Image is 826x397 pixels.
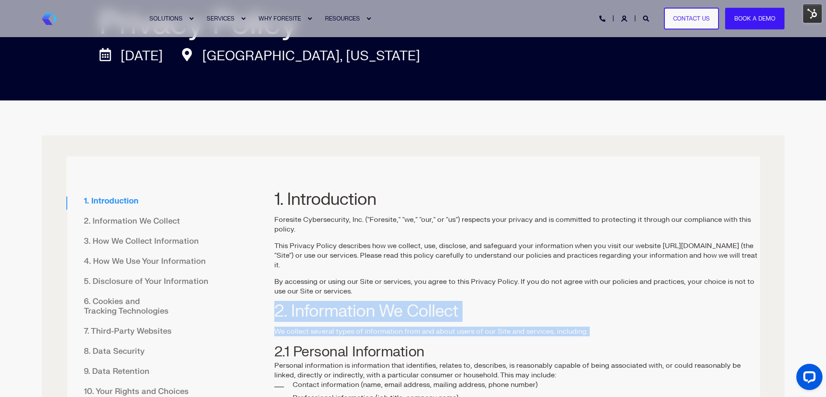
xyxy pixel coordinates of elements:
span: WHY FORESITE [259,15,301,22]
div: [GEOGRAPHIC_DATA], [US_STATE] [180,48,438,66]
a: Contact Us [664,7,719,30]
a: 3. How We Collect Information [75,231,207,252]
p: This Privacy Policy describes how we collect, use, disclose, and safeguard your information when ... [274,241,760,270]
a: 6. Cookies and Tracking Technologies [75,292,224,321]
div: Expand WHY FORESITE [307,16,312,21]
li: Contact information (name, email address, mailing address, phone number) [293,380,760,390]
h3: 2.1 Personal Information [274,282,760,361]
p: Foresite Cybersecurity, Inc. ("Foresite," "we," "our," or "us") respects your privacy and is comm... [274,215,760,234]
a: Open Search [643,14,651,22]
img: Foresite brand mark, a hexagon shape of blues with a directional arrow to the right hand side [42,13,57,25]
a: 5. Disclosure of Your Information [75,272,217,292]
a: 1. Introduction [75,191,147,211]
div: Expand SOLUTIONS [189,16,194,21]
a: Login [621,14,629,22]
a: 2. Information We Collect [75,211,189,231]
iframe: LiveChat chat widget [789,360,826,397]
h2: 2. Information We Collect [274,242,760,320]
h2: 1. Introduction [274,130,760,208]
a: 4. How We Use Your Information [75,252,214,272]
div: [DATE] [99,48,180,66]
div: Expand SERVICES [241,16,246,21]
a: Book a Demo [725,7,785,30]
span: RESOURCES [325,15,360,22]
a: 8. Data Security [75,342,153,362]
a: Back to Home [42,13,57,25]
span: SOLUTIONS [149,15,183,22]
p: We collect several types of information from and about users of our Site and services, including: [274,327,760,336]
a: 9. Data Retention [75,362,158,382]
a: 7. Third-Party Websites [75,321,180,342]
div: Expand RESOURCES [366,16,371,21]
p: By accessing or using our Site or services, you agree to this Privacy Policy. If you do not agree... [274,277,760,296]
img: HubSpot Tools Menu Toggle [803,4,822,23]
